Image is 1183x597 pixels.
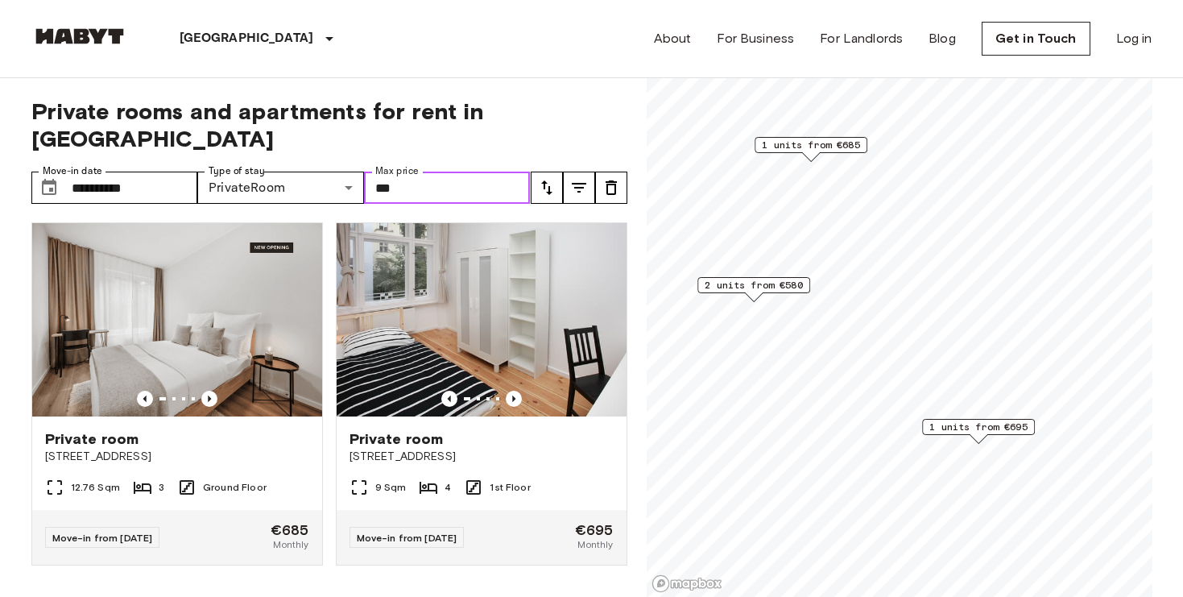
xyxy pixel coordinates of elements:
span: Private rooms and apartments for rent in [GEOGRAPHIC_DATA] [31,97,627,152]
a: For Landlords [820,29,903,48]
button: Previous image [201,391,217,407]
a: Mapbox logo [651,574,722,593]
span: 1 units from €695 [929,420,1028,434]
span: 2 units from €580 [705,278,803,292]
span: €695 [575,523,614,537]
span: 1 units from €685 [762,138,860,152]
a: About [654,29,692,48]
span: Monthly [273,537,308,552]
button: tune [595,172,627,204]
a: Blog [929,29,956,48]
button: tune [563,172,595,204]
span: Ground Floor [203,480,267,495]
span: Private room [350,429,444,449]
div: Map marker [755,137,867,162]
span: 1st Floor [490,480,530,495]
label: Type of stay [209,164,265,178]
span: 12.76 Sqm [71,480,120,495]
label: Move-in date [43,164,102,178]
button: tune [531,172,563,204]
img: Habyt [31,28,128,44]
span: Move-in from [DATE] [52,532,153,544]
span: [STREET_ADDRESS] [350,449,614,465]
p: [GEOGRAPHIC_DATA] [180,29,314,48]
span: Private room [45,429,139,449]
div: PrivateRoom [197,172,364,204]
button: Previous image [506,391,522,407]
span: 4 [445,480,451,495]
button: Previous image [137,391,153,407]
span: €685 [271,523,309,537]
div: Map marker [922,419,1035,444]
span: 3 [159,480,164,495]
a: For Business [717,29,794,48]
span: Monthly [577,537,613,552]
a: Log in [1116,29,1152,48]
label: Max price [375,164,419,178]
span: [STREET_ADDRESS] [45,449,309,465]
a: Marketing picture of unit DE-01-232-03MPrevious imagePrevious imagePrivate room[STREET_ADDRESS]9 ... [336,222,627,566]
img: Marketing picture of unit DE-01-262-002-02 [32,223,322,417]
button: Choose date, selected date is 1 Oct 2025 [33,172,65,204]
span: 9 Sqm [375,480,407,495]
a: Marketing picture of unit DE-01-262-002-02Previous imagePrevious imagePrivate room[STREET_ADDRESS... [31,222,323,566]
button: Previous image [441,391,457,407]
a: Get in Touch [982,22,1090,56]
div: Map marker [697,277,810,302]
img: Marketing picture of unit DE-01-232-03M [337,223,627,417]
span: Move-in from [DATE] [357,532,457,544]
